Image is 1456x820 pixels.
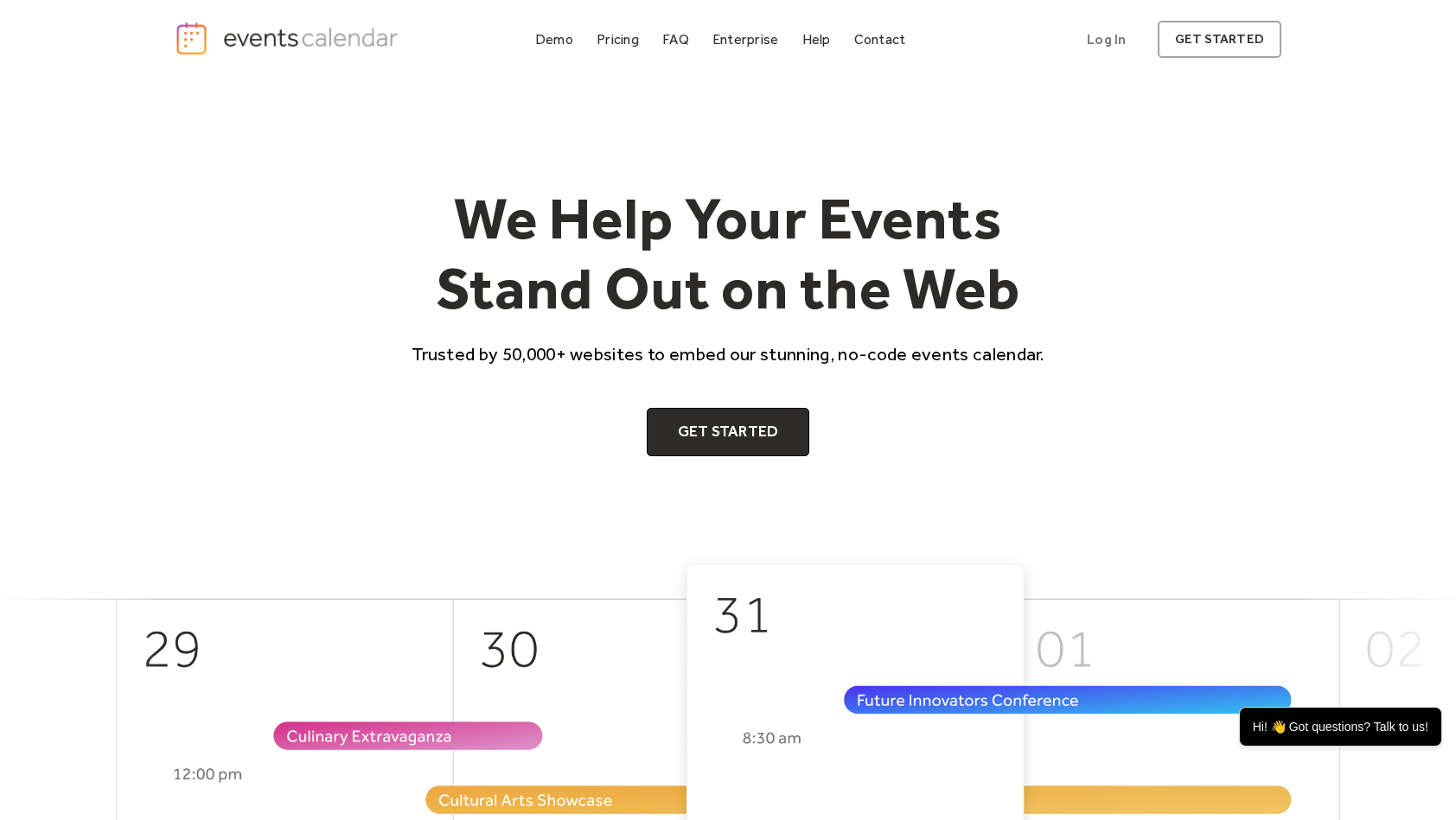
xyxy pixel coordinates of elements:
[535,35,573,44] div: Demo
[854,35,906,44] div: Contact
[597,35,639,44] div: Pricing
[655,28,696,51] a: FAQ
[647,408,810,456] a: Get Started
[1158,21,1281,58] a: get started
[795,28,838,51] a: Help
[528,28,580,51] a: Demo
[847,28,913,51] a: Contact
[175,21,403,56] a: home
[1070,21,1143,58] a: Log In
[396,183,1060,324] h1: We Help Your Events Stand Out on the Web
[396,341,1060,366] p: Trusted by 50,000+ websites to embed our stunning, no-code events calendar.
[662,35,689,44] div: FAQ
[712,35,778,44] div: Enterprise
[802,35,831,44] div: Help
[590,28,646,51] a: Pricing
[706,28,785,51] a: Enterprise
